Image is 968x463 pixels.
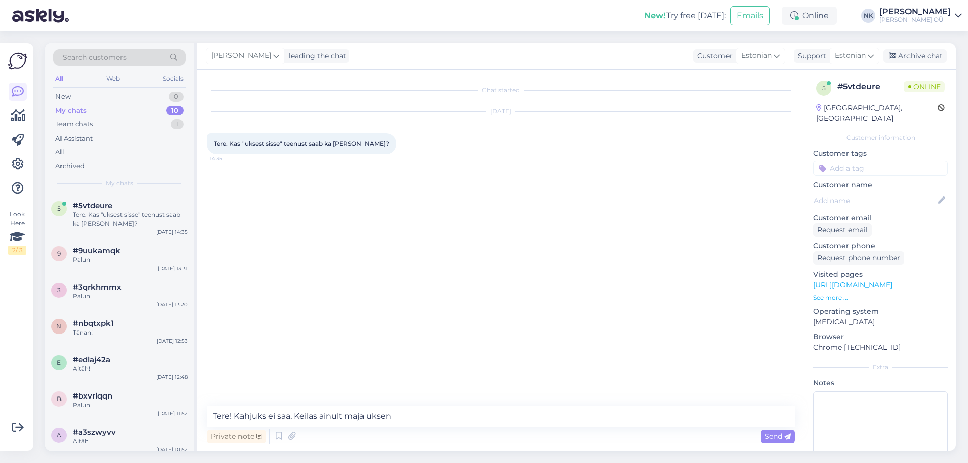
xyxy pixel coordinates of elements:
[813,213,948,223] p: Customer email
[73,364,188,373] div: Aitäh!
[813,317,948,327] p: [MEDICAL_DATA]
[73,428,116,437] span: #a3szwyvv
[55,92,71,102] div: New
[158,264,188,272] div: [DATE] 13:31
[161,72,186,85] div: Socials
[73,283,122,292] span: #3qrkhmmx
[813,148,948,159] p: Customer tags
[55,119,93,129] div: Team chats
[741,50,772,61] span: Estonian
[813,306,948,317] p: Operating system
[813,161,948,176] input: Add a tag
[813,223,872,237] div: Request email
[73,255,188,264] div: Palun
[210,155,248,162] span: 14:35
[73,246,120,255] span: #9uukamqk
[813,133,948,142] div: Customer information
[73,201,112,210] span: #5vtdeure
[730,6,770,25] button: Emails
[813,269,948,280] p: Visited pages
[169,92,184,102] div: 0
[104,72,122,85] div: Web
[879,8,962,24] a: [PERSON_NAME][PERSON_NAME] OÜ
[813,363,948,372] div: Extra
[879,16,951,24] div: [PERSON_NAME] OÜ
[8,210,26,255] div: Look Here
[835,50,866,61] span: Estonian
[158,410,188,417] div: [DATE] 11:52
[904,81,945,92] span: Online
[63,52,127,63] span: Search customers
[813,332,948,342] p: Browser
[156,228,188,236] div: [DATE] 14:35
[214,140,389,147] span: Tere. Kas "uksest sisse" teenust saab ka [PERSON_NAME]?
[73,292,188,301] div: Palun
[8,246,26,255] div: 2 / 3
[207,406,795,427] textarea: Tere! Kahjuks ei saa, Keilas ainult maja ukseni
[816,103,938,124] div: [GEOGRAPHIC_DATA], [GEOGRAPHIC_DATA]
[285,51,346,61] div: leading the chat
[57,395,62,403] span: b
[55,106,87,116] div: My chats
[211,50,271,61] span: [PERSON_NAME]
[813,241,948,251] p: Customer phone
[57,431,62,439] span: a
[73,437,188,446] div: Aitäh
[765,432,791,441] span: Send
[693,51,733,61] div: Customer
[106,179,133,188] span: My chats
[644,10,726,22] div: Try free [DATE]:
[837,81,904,93] div: # 5vtdeure
[814,195,936,206] input: Add name
[861,9,875,23] div: NK
[156,446,188,453] div: [DATE] 10:52
[813,251,904,265] div: Request phone number
[813,342,948,353] p: Chrome [TECHNICAL_ID]
[55,147,64,157] div: All
[73,210,188,228] div: Tere. Kas "uksest sisse" teenust saab ka [PERSON_NAME]?
[55,134,93,144] div: AI Assistant
[57,359,61,366] span: e
[57,205,61,212] span: 5
[782,7,837,25] div: Online
[157,337,188,345] div: [DATE] 12:53
[73,355,110,364] span: #edlaj42a
[73,328,188,337] div: Tänan!
[57,250,61,257] span: 9
[8,51,27,71] img: Askly Logo
[813,180,948,190] p: Customer name
[156,373,188,381] div: [DATE] 12:48
[57,286,61,294] span: 3
[813,280,892,289] a: [URL][DOMAIN_NAME]
[171,119,184,129] div: 1
[822,84,826,92] span: 5
[55,161,85,171] div: Archived
[644,11,666,20] b: New!
[813,293,948,302] p: See more ...
[813,378,948,388] p: Notes
[883,49,947,63] div: Archive chat
[73,401,188,410] div: Palun
[879,8,951,16] div: [PERSON_NAME]
[73,319,114,328] span: #nbqtxpk1
[207,107,795,116] div: [DATE]
[794,51,826,61] div: Support
[207,86,795,95] div: Chat started
[73,391,112,401] span: #bxvrlqqn
[53,72,65,85] div: All
[156,301,188,308] div: [DATE] 13:20
[56,322,62,330] span: n
[207,430,266,443] div: Private note
[166,106,184,116] div: 10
